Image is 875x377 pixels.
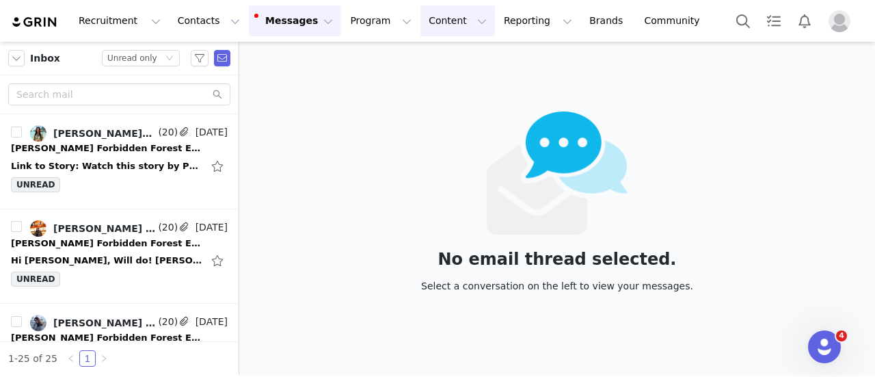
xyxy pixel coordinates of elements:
[820,10,864,32] button: Profile
[11,237,202,250] div: Harry Potter Forbidden Forest Experience Chicago x keninchicago🌲
[63,350,79,367] li: Previous Page
[581,5,635,36] a: Brands
[420,5,495,36] button: Content
[11,272,60,287] span: UNREAD
[70,5,169,36] button: Recruitment
[249,5,341,36] button: Messages
[11,331,202,345] div: Harry Potter Forbidden Forest Experience x chicago.by.ren 🌲
[155,220,178,235] span: (20)
[836,330,847,341] span: 4
[30,315,155,331] a: [PERSON_NAME] [PERSON_NAME], [PERSON_NAME]
[11,16,59,29] img: grin logo
[155,315,178,329] span: (20)
[30,125,46,142] img: 3f30aa77-9fdc-4874-abf1-ea86de4c652d.jpg
[8,83,230,105] input: Search mail
[165,54,174,64] i: icon: down
[30,51,60,66] span: Inbox
[11,254,202,268] div: Hi Esther, Will do! Naomi On Mon, Sep 22, 2025 at 4:23 AM Esther Nuñez Gil <esther.nunez@feverup....
[170,5,248,36] button: Contacts
[636,5,714,36] a: Community
[421,278,693,294] div: Select a conversation on the left to view your messages.
[67,354,75,363] i: icon: left
[487,112,628,235] img: emails-empty2x.png
[214,50,230,66] span: Send Email
[11,159,202,173] div: Link to Story: Watch this story by Pri🫧 on Instagram before it disappears. instagram.com Thanks, ...
[728,5,758,36] button: Search
[496,5,580,36] button: Reporting
[107,51,157,66] div: Unread only
[808,330,841,363] iframe: Intercom live chat
[53,317,155,328] div: [PERSON_NAME] [PERSON_NAME], [PERSON_NAME]
[100,354,108,363] i: icon: right
[790,5,820,36] button: Notifications
[30,315,46,331] img: 0734ab87-71a7-4eca-b3d6-246022942880.jpg
[53,223,155,234] div: [PERSON_NAME] [PERSON_NAME], [PERSON_NAME], [PERSON_NAME]
[96,350,112,367] li: Next Page
[155,125,178,140] span: (20)
[8,350,57,367] li: 1-25 of 25
[11,142,202,155] div: Harry Potter Forbidden Forest Experience Chicago x wavesofpri🌲
[213,90,222,99] i: icon: search
[342,5,420,36] button: Program
[80,351,95,366] a: 1
[421,252,693,267] div: No email thread selected.
[759,5,789,36] a: Tasks
[11,177,60,192] span: UNREAD
[30,220,155,237] a: [PERSON_NAME] [PERSON_NAME], [PERSON_NAME], [PERSON_NAME]
[53,128,155,139] div: [PERSON_NAME], [PERSON_NAME] [PERSON_NAME], [PERSON_NAME], [PERSON_NAME], Pri
[829,10,850,32] img: placeholder-profile.jpg
[30,125,155,142] a: [PERSON_NAME], [PERSON_NAME] [PERSON_NAME], [PERSON_NAME], [PERSON_NAME], Pri
[30,220,46,237] img: 4ee8d57e-5220-4d6c-a46f-ccd80b46baec.jpg
[79,350,96,367] li: 1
